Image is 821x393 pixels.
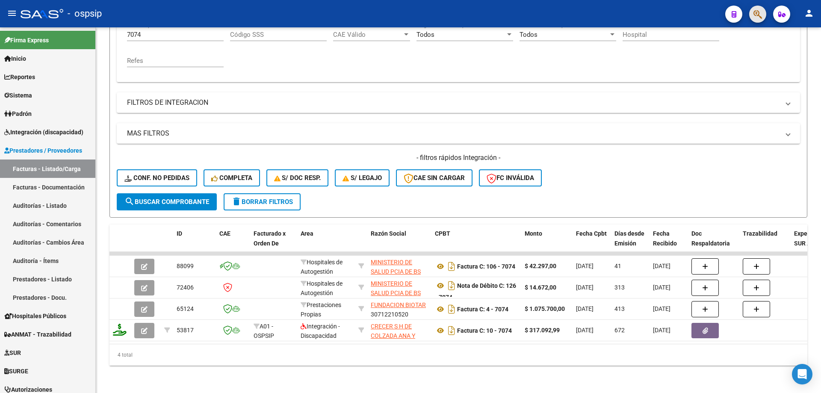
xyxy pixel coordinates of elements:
datatable-header-cell: Días desde Emisión [611,225,650,262]
mat-panel-title: MAS FILTROS [127,129,780,138]
button: S/ legajo [335,169,390,186]
strong: Factura C: 10 - 7074 [457,327,512,334]
mat-icon: search [124,196,135,207]
span: SURGE [4,366,28,376]
span: MINISTERIO DE SALUD PCIA DE BS AS [371,280,421,307]
span: [DATE] [576,284,594,291]
span: Completa [211,174,252,182]
span: CRECER S H DE COLZADA ANA Y SORRENTINO MIRTA [371,323,426,349]
span: Borrar Filtros [231,198,293,206]
button: Borrar Filtros [224,193,301,210]
span: Integración (discapacidad) [4,127,83,137]
span: [DATE] [653,327,670,334]
span: FUNDACION BIOTAR [371,301,426,308]
datatable-header-cell: Trazabilidad [739,225,791,262]
strong: $ 42.297,00 [525,263,556,269]
span: MINISTERIO DE SALUD PCIA DE BS AS [371,259,421,285]
mat-panel-title: FILTROS DE INTEGRACION [127,98,780,107]
span: Hospitales de Autogestión [301,280,343,297]
span: 88099 [177,263,194,269]
span: Area [301,230,313,237]
span: Conf. no pedidas [124,174,189,182]
mat-icon: person [804,8,814,18]
span: 53817 [177,327,194,334]
span: A01 - OSPSIP [254,323,274,340]
div: Open Intercom Messenger [792,364,812,384]
button: Completa [204,169,260,186]
span: Razón Social [371,230,406,237]
span: Hospitales de Autogestión [301,259,343,275]
i: Descargar documento [446,324,457,337]
datatable-header-cell: Fecha Recibido [650,225,688,262]
datatable-header-cell: Facturado x Orden De [250,225,297,262]
span: 672 [614,327,625,334]
span: FC Inválida [487,174,534,182]
mat-expansion-panel-header: FILTROS DE INTEGRACION [117,92,800,113]
span: Todos [520,31,537,38]
span: S/ Doc Resp. [274,174,321,182]
span: CAE SIN CARGAR [404,174,465,182]
datatable-header-cell: CAE [216,225,250,262]
strong: $ 1.075.700,00 [525,305,565,312]
strong: Factura C: 4 - 7074 [457,306,508,313]
button: S/ Doc Resp. [266,169,329,186]
span: 41 [614,263,621,269]
datatable-header-cell: Fecha Cpbt [573,225,611,262]
span: CPBT [435,230,450,237]
span: 65124 [177,305,194,312]
span: Padrón [4,109,32,118]
span: Firma Express [4,35,49,45]
span: Monto [525,230,542,237]
datatable-header-cell: Area [297,225,355,262]
span: Días desde Emisión [614,230,644,247]
span: Doc Respaldatoria [691,230,730,247]
span: Prestadores / Proveedores [4,146,82,155]
datatable-header-cell: CPBT [431,225,521,262]
span: [DATE] [653,284,670,291]
span: [DATE] [653,305,670,312]
span: Integración - Discapacidad [301,323,340,340]
span: 72406 [177,284,194,291]
span: [DATE] [576,327,594,334]
datatable-header-cell: Doc Respaldatoria [688,225,739,262]
span: [DATE] [576,263,594,269]
datatable-header-cell: Razón Social [367,225,431,262]
mat-icon: menu [7,8,17,18]
button: CAE SIN CARGAR [396,169,473,186]
strong: $ 317.092,99 [525,327,560,334]
div: 30712210520 [371,300,428,318]
span: S/ legajo [343,174,382,182]
mat-icon: delete [231,196,242,207]
span: 413 [614,305,625,312]
span: - ospsip [68,4,102,23]
i: Descargar documento [446,260,457,273]
span: ANMAT - Trazabilidad [4,330,71,339]
div: 33628814789 [371,322,428,340]
h4: - filtros rápidos Integración - [117,153,800,163]
span: Facturado x Orden De [254,230,286,247]
button: Conf. no pedidas [117,169,197,186]
button: FC Inválida [479,169,542,186]
span: Prestaciones Propias [301,301,341,318]
span: Todos [416,31,434,38]
span: [DATE] [576,305,594,312]
div: 4 total [109,344,807,366]
datatable-header-cell: ID [173,225,216,262]
span: Hospitales Públicos [4,311,66,321]
span: Buscar Comprobante [124,198,209,206]
span: Fecha Recibido [653,230,677,247]
strong: Nota de Débito C: 126 - 7074 [435,282,516,301]
strong: $ 14.672,00 [525,284,556,291]
span: 313 [614,284,625,291]
mat-expansion-panel-header: MAS FILTROS [117,123,800,144]
span: SUR [4,348,21,358]
span: Inicio [4,54,26,63]
strong: Factura C: 106 - 7074 [457,263,515,270]
span: Fecha Cpbt [576,230,607,237]
div: 30626983398 [371,279,428,297]
i: Descargar documento [446,302,457,316]
span: CAE Válido [333,31,402,38]
span: Sistema [4,91,32,100]
span: CAE [219,230,230,237]
span: ID [177,230,182,237]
